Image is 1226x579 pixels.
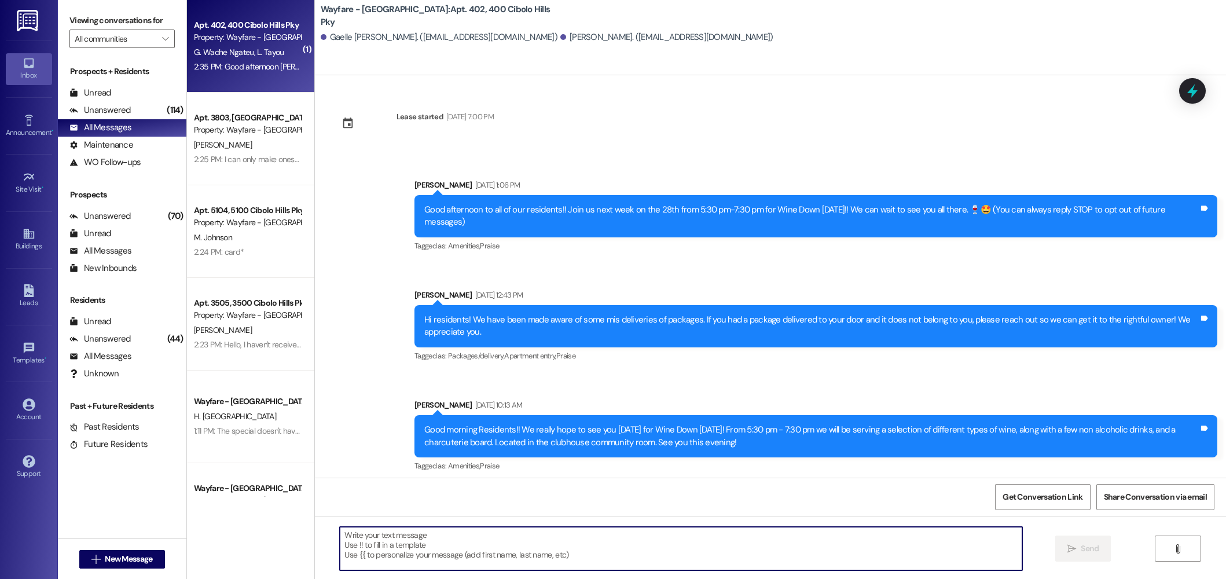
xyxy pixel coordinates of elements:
[69,210,131,222] div: Unanswered
[69,316,111,328] div: Unread
[69,368,119,380] div: Unknown
[58,294,186,306] div: Residents
[560,31,773,43] div: [PERSON_NAME]. ([EMAIL_ADDRESS][DOMAIN_NAME])
[69,156,141,168] div: WO Follow-ups
[194,124,301,136] div: Property: Wayfare - [GEOGRAPHIC_DATA]
[69,245,131,257] div: All Messages
[321,3,552,28] b: Wayfare - [GEOGRAPHIC_DATA]: Apt. 402, 400 Cibolo Hills Pky
[194,140,252,150] span: [PERSON_NAME]
[69,350,131,362] div: All Messages
[58,189,186,201] div: Prospects
[6,167,52,199] a: Site Visit •
[52,127,53,135] span: •
[6,224,52,255] a: Buildings
[472,399,523,411] div: [DATE] 10:13 AM
[414,347,1217,364] div: Tagged as:
[194,426,509,436] div: 1:11 PM: The special doesn't have a set end date just yet but it could be taken away at any time!
[69,87,111,99] div: Unread
[472,289,523,301] div: [DATE] 12:43 PM
[1003,491,1082,503] span: Get Conversation Link
[105,553,152,565] span: New Message
[58,400,186,412] div: Past + Future Residents
[194,19,301,31] div: Apt. 402, 400 Cibolo Hills Pky
[194,112,301,124] div: Apt. 3803, [GEOGRAPHIC_DATA]
[6,338,52,369] a: Templates •
[194,482,301,494] div: Wayfare - [GEOGRAPHIC_DATA]
[58,65,186,78] div: Prospects + Residents
[69,139,133,151] div: Maintenance
[194,47,257,57] span: G. Wache Ngateu
[194,204,301,217] div: Apt. 5104, 5100 Cibolo Hills Pky
[164,330,186,348] div: (44)
[75,30,156,48] input: All communities
[194,61,470,72] div: 2:35 PM: Good afternoon [PERSON_NAME] Any update on the appliance service ?
[472,179,520,191] div: [DATE] 1:06 PM
[194,325,252,335] span: [PERSON_NAME]
[6,53,52,85] a: Inbox
[194,247,244,257] div: 2:24 PM: card*
[194,494,301,507] div: Property: Wayfare - [GEOGRAPHIC_DATA]
[194,339,465,350] div: 2:23 PM: Hello, I haven't received my trash can. Can I please receive them [DATE]?
[69,421,140,433] div: Past Residents
[69,262,137,274] div: New Inbounds
[164,101,186,119] div: (114)
[69,333,131,345] div: Unanswered
[1081,543,1099,555] span: Send
[165,207,186,225] div: (70)
[194,154,546,164] div: 2:25 PM: I can only make ones for whoever is listed on the lease, if you are needing an extra it ...
[194,217,301,229] div: Property: Wayfare - [GEOGRAPHIC_DATA]
[448,241,480,251] span: Amenities ,
[321,31,557,43] div: Gaelle [PERSON_NAME]. ([EMAIL_ADDRESS][DOMAIN_NAME])
[1067,544,1076,554] i: 
[91,555,100,564] i: 
[414,237,1217,254] div: Tagged as:
[424,204,1199,229] div: Good afternoon to all of our residents!! Join us next week on the 28th from 5:30 pm-7:30 pm for W...
[1173,544,1182,554] i: 
[162,34,168,43] i: 
[397,111,444,123] div: Lease started
[424,314,1199,339] div: Hi residents! We have been made aware of some mis deliveries of packages. If you had a package de...
[69,122,131,134] div: All Messages
[448,461,480,471] span: Amenities ,
[443,111,494,123] div: [DATE] 7:00 PM
[424,424,1199,449] div: Good morning Residents!! We really hope to see you [DATE] for Wine Down [DATE]! From 5:30 pm - 7:...
[1104,491,1207,503] span: Share Conversation via email
[1055,536,1111,562] button: Send
[414,179,1217,195] div: [PERSON_NAME]
[6,395,52,426] a: Account
[69,438,148,450] div: Future Residents
[69,228,111,240] div: Unread
[194,309,301,321] div: Property: Wayfare - [GEOGRAPHIC_DATA]
[480,461,499,471] span: Praise
[414,289,1217,305] div: [PERSON_NAME]
[194,395,301,408] div: Wayfare - [GEOGRAPHIC_DATA]
[257,47,284,57] span: L. Tayou
[504,351,556,361] span: Apartment entry ,
[79,550,165,569] button: New Message
[480,241,499,251] span: Praise
[6,452,52,483] a: Support
[69,104,131,116] div: Unanswered
[69,12,175,30] label: Viewing conversations for
[194,411,276,422] span: H. [GEOGRAPHIC_DATA]
[448,351,504,361] span: Packages/delivery ,
[1096,484,1214,510] button: Share Conversation via email
[194,31,301,43] div: Property: Wayfare - [GEOGRAPHIC_DATA]
[17,10,41,31] img: ResiDesk Logo
[995,484,1090,510] button: Get Conversation Link
[414,399,1217,415] div: [PERSON_NAME]
[6,281,52,312] a: Leads
[194,297,301,309] div: Apt. 3505, 3500 Cibolo Hills Pky
[414,457,1217,474] div: Tagged as:
[42,184,43,192] span: •
[556,351,575,361] span: Praise
[45,354,46,362] span: •
[194,232,232,243] span: M. Johnson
